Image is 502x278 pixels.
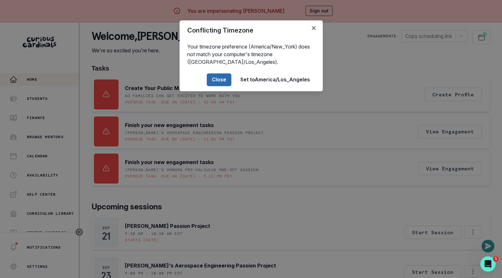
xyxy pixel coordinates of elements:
button: Set toAmerica/Los_Angeles [235,73,315,86]
button: Close [309,23,319,33]
div: Your timezone preference (America/New_York) does not match your computer's timezone ([GEOGRAPHIC_... [180,40,323,68]
header: Conflicting Timezone [180,20,323,40]
span: 1 [493,256,498,261]
button: Close [207,73,231,86]
iframe: Intercom live chat [480,256,496,272]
